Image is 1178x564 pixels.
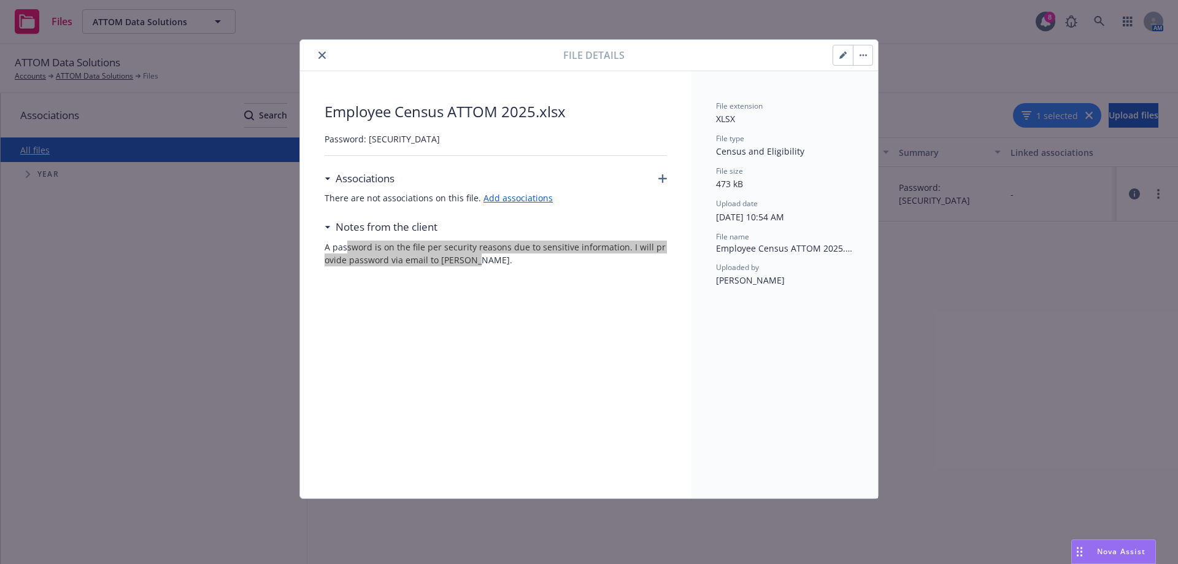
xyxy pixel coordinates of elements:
span: Census and Eligibility [716,145,804,157]
span: Employee Census ATTOM 2025.xlsx [325,101,667,123]
h3: Associations [336,171,395,187]
div: Associations [325,171,395,187]
span: File type [716,133,744,144]
span: File name [716,231,749,242]
span: 473 kB [716,178,743,190]
button: Nova Assist [1071,539,1156,564]
span: Uploaded by [716,262,759,272]
span: A password is on the file per security reasons due to sensitive information. I will provide passw... [325,241,667,266]
span: There are not associations on this file. [325,191,667,204]
span: Nova Assist [1097,546,1145,557]
a: Add associations [483,192,553,204]
span: Password: [SECURITY_DATA] [325,133,667,145]
div: Notes from the client [325,219,437,235]
span: XLSX [716,113,735,125]
span: File extension [716,101,763,111]
div: Drag to move [1072,540,1087,563]
span: Upload date [716,198,758,209]
h3: Notes from the client [336,219,437,235]
span: Employee Census ATTOM 2025.xlsx [716,242,853,255]
span: [PERSON_NAME] [716,274,785,286]
button: close [315,48,329,63]
span: File size [716,166,743,176]
span: File details [563,48,625,63]
span: [DATE] 10:54 AM [716,211,784,223]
